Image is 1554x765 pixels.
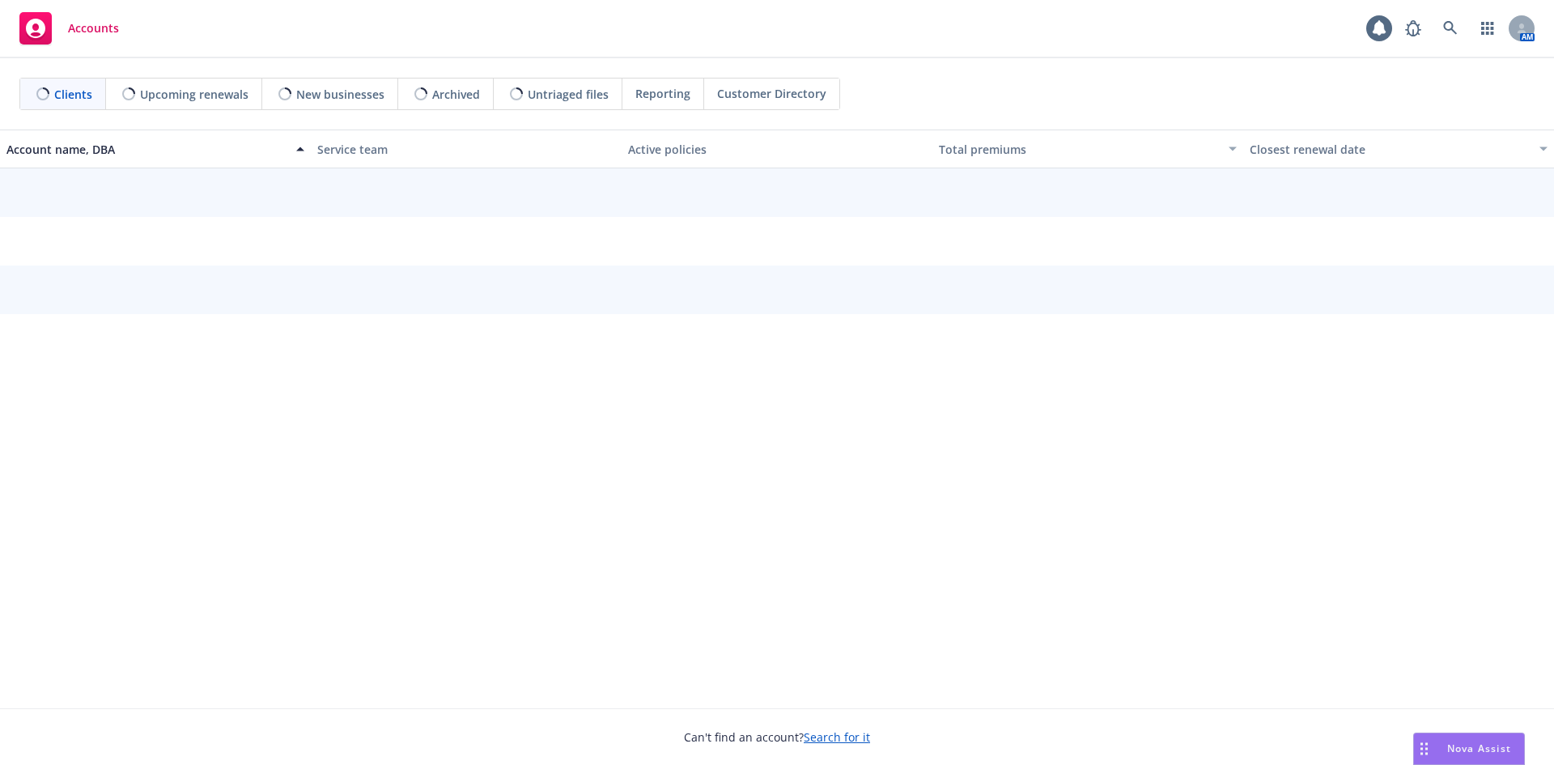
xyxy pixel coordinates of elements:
button: Active policies [622,130,932,168]
div: Total premiums [939,141,1219,158]
div: Service team [317,141,615,158]
div: Active policies [628,141,926,158]
div: Closest renewal date [1250,141,1530,158]
span: Clients [54,86,92,103]
a: Search for it [804,729,870,745]
a: Report a Bug [1397,12,1429,45]
span: Accounts [68,22,119,35]
button: Total premiums [932,130,1243,168]
span: Untriaged files [528,86,609,103]
span: Customer Directory [717,85,826,102]
button: Nova Assist [1413,733,1525,765]
span: Upcoming renewals [140,86,248,103]
button: Service team [311,130,622,168]
span: Archived [432,86,480,103]
button: Closest renewal date [1243,130,1554,168]
span: Reporting [635,85,690,102]
div: Drag to move [1414,733,1434,764]
a: Search [1434,12,1467,45]
span: Can't find an account? [684,729,870,746]
span: New businesses [296,86,384,103]
a: Switch app [1471,12,1504,45]
a: Accounts [13,6,125,51]
span: Nova Assist [1447,742,1511,755]
div: Account name, DBA [6,141,287,158]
